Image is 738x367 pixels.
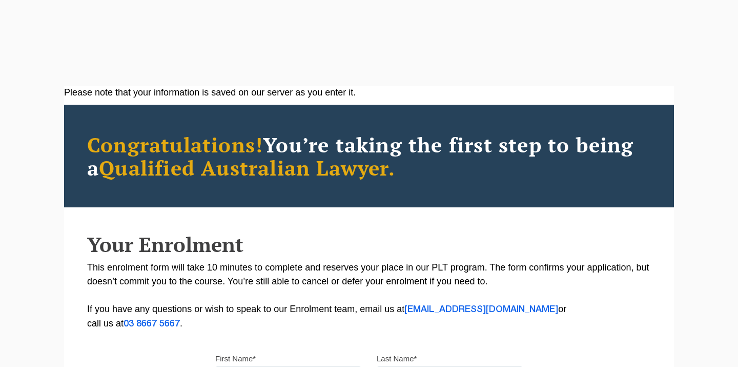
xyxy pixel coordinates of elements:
[215,354,256,364] label: First Name*
[87,261,651,331] p: This enrolment form will take 10 minutes to complete and reserves your place in our PLT program. ...
[87,233,651,256] h2: Your Enrolment
[87,131,263,158] span: Congratulations!
[404,305,558,314] a: [EMAIL_ADDRESS][DOMAIN_NAME]
[87,133,651,179] h2: You’re taking the first step to being a
[64,86,674,100] div: Please note that your information is saved on our server as you enter it.
[377,354,417,364] label: Last Name*
[124,320,180,328] a: 03 8667 5667
[99,154,395,181] span: Qualified Australian Lawyer.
